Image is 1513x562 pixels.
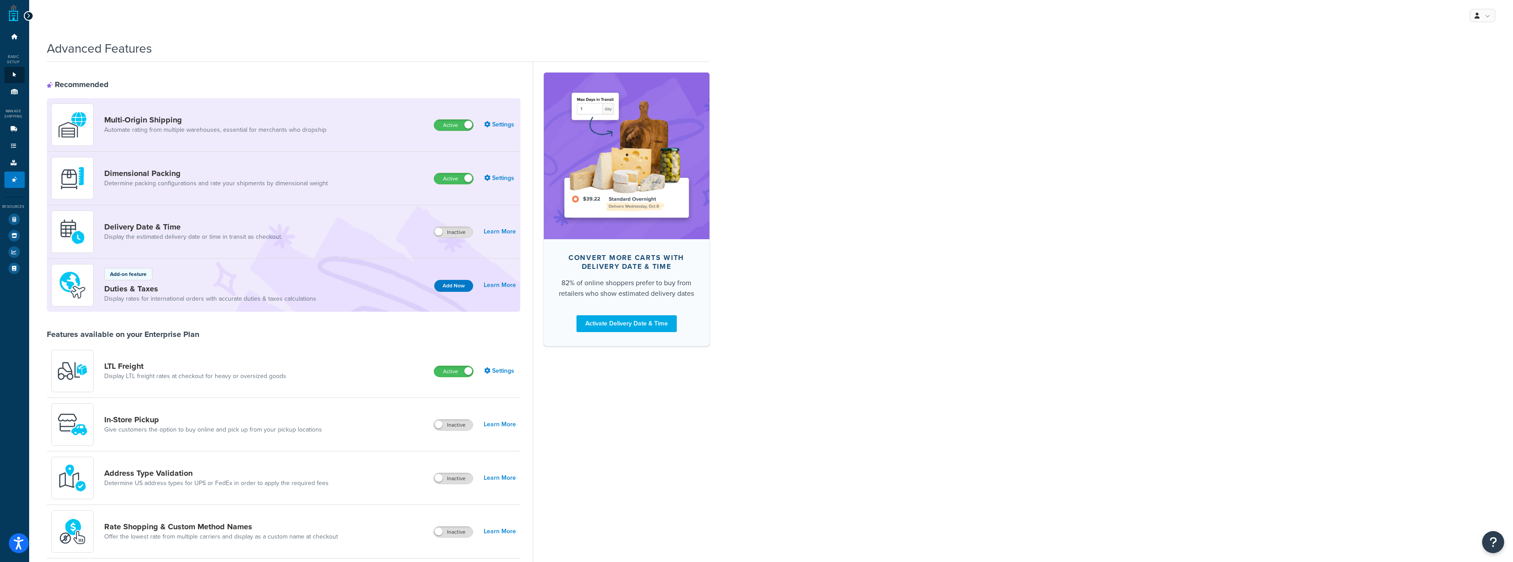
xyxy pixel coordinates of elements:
[47,40,152,57] h1: Advanced Features
[47,80,109,89] div: Recommended
[104,468,329,478] a: Address Type Validation
[57,356,88,386] img: y79ZsPf0fXUFUhFXDzUgf+ktZg5F2+ohG75+v3d2s1D9TjoU8PiyCIluIjV41seZevKCRuEjTPPOKHJsQcmKCXGdfprl3L4q7...
[104,479,329,488] a: Determine US address types for UPS or FedEx in order to apply the required fees
[434,120,473,130] label: Active
[434,173,473,184] label: Active
[4,228,25,244] li: Marketplace
[4,67,25,83] li: Websites
[4,29,25,45] li: Dashboard
[434,420,473,430] label: Inactive
[484,525,516,538] a: Learn More
[576,315,677,332] a: Activate Delivery Date & Time
[47,329,199,339] div: Features available on your Enterprise Plan
[4,172,25,188] li: Advanced Features
[104,284,316,294] a: Duties & Taxes
[434,473,473,484] label: Inactive
[104,126,326,134] a: Automate rating from multiple warehouses, essential for merchants who dropship
[4,84,25,100] li: Origins
[558,278,695,299] div: 82% of online shoppers prefer to buy from retailers who show estimated delivery dates
[434,527,473,537] label: Inactive
[104,222,282,232] a: Delivery Date & Time
[434,227,473,237] label: Inactive
[104,372,286,381] a: Display LTL freight rates at checkout for heavy or oversized goods
[57,109,88,140] img: WatD5o0RtDAAAAAElFTkSuQmCC
[57,270,88,301] img: icon-duo-feat-landed-cost-7136b061.png
[104,233,282,241] a: Display the estimated delivery date or time in transit as checkout.
[104,532,338,541] a: Offer the lowest rate from multiple carriers and display as a custom name at checkout
[104,115,326,125] a: Multi-Origin Shipping
[484,119,516,131] a: Settings
[4,155,25,171] li: Boxes
[104,425,322,434] a: Give customers the option to buy online and pick up from your pickup locations
[4,211,25,227] li: Test Your Rates
[104,415,322,424] a: In-Store Pickup
[1482,531,1504,553] button: Open Resource Center
[104,522,338,531] a: Rate Shopping & Custom Method Names
[104,294,316,303] a: Display rates for international orders with accurate duties & taxes calculations
[57,463,88,493] img: kIG8fy0lQAAAABJRU5ErkJggg==
[57,163,88,194] img: DTVBYsAAAAAASUVORK5CYII=
[57,409,88,440] img: wfgcfpwTIucLEAAAAASUVORK5CYII=
[484,279,516,291] a: Learn More
[484,226,516,238] a: Learn More
[57,216,88,247] img: gfkeb5ejjkALwAAAABJRU5ErkJggg==
[4,138,25,154] li: Shipping Rules
[484,365,516,377] a: Settings
[4,121,25,138] li: Carriers
[104,361,286,371] a: LTL Freight
[484,418,516,431] a: Learn More
[557,86,696,226] img: feature-image-ddt-36eae7f7280da8017bfb280eaccd9c446f90b1fe08728e4019434db127062ab4.png
[104,168,328,178] a: Dimensional Packing
[57,516,88,547] img: icon-duo-feat-rate-shopping-ecdd8bed.png
[484,172,516,184] a: Settings
[484,472,516,484] a: Learn More
[110,270,147,278] p: Add-on feature
[4,260,25,276] li: Help Docs
[434,280,473,292] button: Add Now
[434,366,473,377] label: Active
[558,253,695,271] div: Convert more carts with delivery date & time
[4,244,25,260] li: Analytics
[104,179,328,188] a: Determine packing configurations and rate your shipments by dimensional weight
